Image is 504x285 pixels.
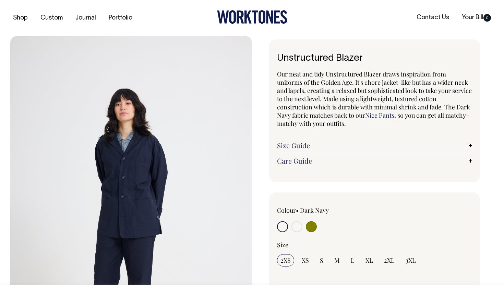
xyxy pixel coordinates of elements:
[277,53,472,64] h1: Unstructured Blazer
[296,206,299,214] span: •
[334,256,340,264] span: M
[277,157,472,165] a: Care Guide
[347,254,358,266] input: L
[73,12,99,24] a: Journal
[277,70,472,119] span: Our neat and tidy Unstructured Blazer draws inspiration from uniforms of the Golden Age. It's cho...
[351,256,355,264] span: L
[277,254,294,266] input: 2XS
[302,256,309,264] span: XS
[365,256,373,264] span: XL
[277,206,355,214] div: Colour
[277,141,472,150] a: Size Guide
[483,14,491,22] span: 0
[414,12,452,23] a: Contact Us
[320,256,323,264] span: S
[10,12,31,24] a: Shop
[402,254,419,266] input: 3XL
[280,256,291,264] span: 2XS
[459,12,494,23] a: Your Bill0
[277,111,469,128] span: , so you can get all matchy-matchy with your outfits.
[362,254,376,266] input: XL
[38,12,65,24] a: Custom
[365,111,394,119] a: Nice Pants
[106,12,135,24] a: Portfolio
[406,256,416,264] span: 3XL
[300,206,329,214] label: Dark Navy
[298,254,312,266] input: XS
[277,241,472,249] div: Size
[316,254,327,266] input: S
[331,254,343,266] input: M
[384,256,395,264] span: 2XL
[381,254,398,266] input: 2XL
